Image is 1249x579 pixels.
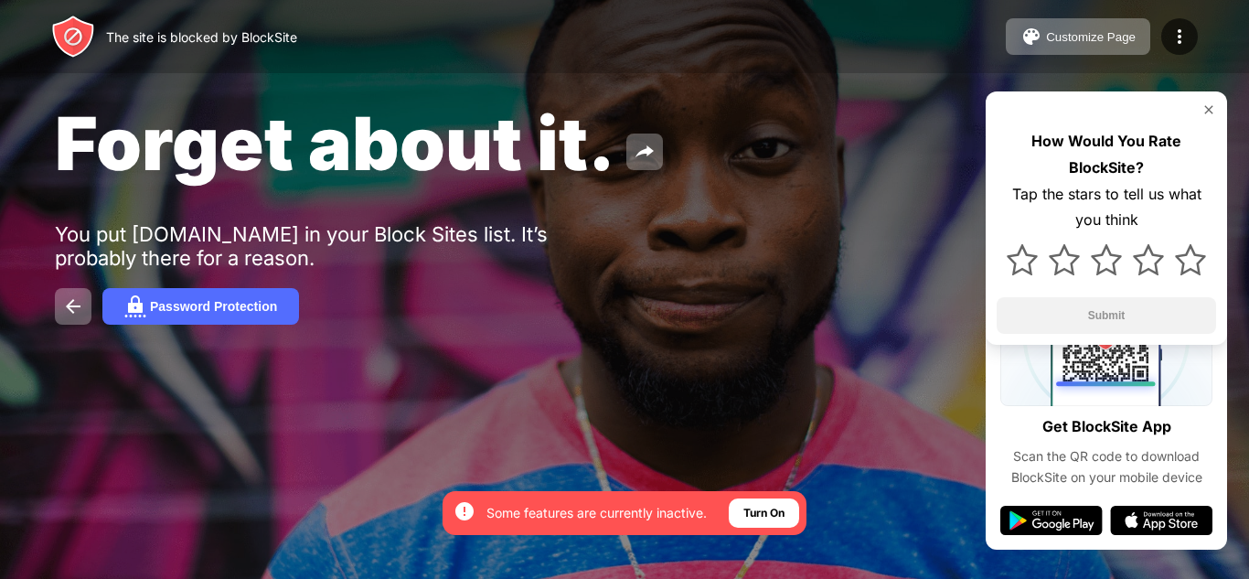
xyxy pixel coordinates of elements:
[454,500,475,522] img: error-circle-white.svg
[102,288,299,325] button: Password Protection
[486,504,707,522] div: Some features are currently inactive.
[1201,102,1216,117] img: rate-us-close.svg
[1007,244,1038,275] img: star.svg
[55,99,615,188] span: Forget about it.
[1049,244,1080,275] img: star.svg
[634,141,656,163] img: share.svg
[1110,506,1212,535] img: app-store.svg
[150,299,277,314] div: Password Protection
[1020,26,1042,48] img: pallet.svg
[62,295,84,317] img: back.svg
[1000,506,1103,535] img: google-play.svg
[55,222,620,270] div: You put [DOMAIN_NAME] in your Block Sites list. It’s probably there for a reason.
[743,504,785,522] div: Turn On
[1042,413,1171,440] div: Get BlockSite App
[997,128,1216,181] div: How Would You Rate BlockSite?
[106,29,297,45] div: The site is blocked by BlockSite
[997,297,1216,334] button: Submit
[1175,244,1206,275] img: star.svg
[1046,30,1136,44] div: Customize Page
[1169,26,1190,48] img: menu-icon.svg
[51,15,95,59] img: header-logo.svg
[1091,244,1122,275] img: star.svg
[997,181,1216,234] div: Tap the stars to tell us what you think
[124,295,146,317] img: password.svg
[1000,446,1212,488] div: Scan the QR code to download BlockSite on your mobile device
[1006,18,1150,55] button: Customize Page
[1133,244,1164,275] img: star.svg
